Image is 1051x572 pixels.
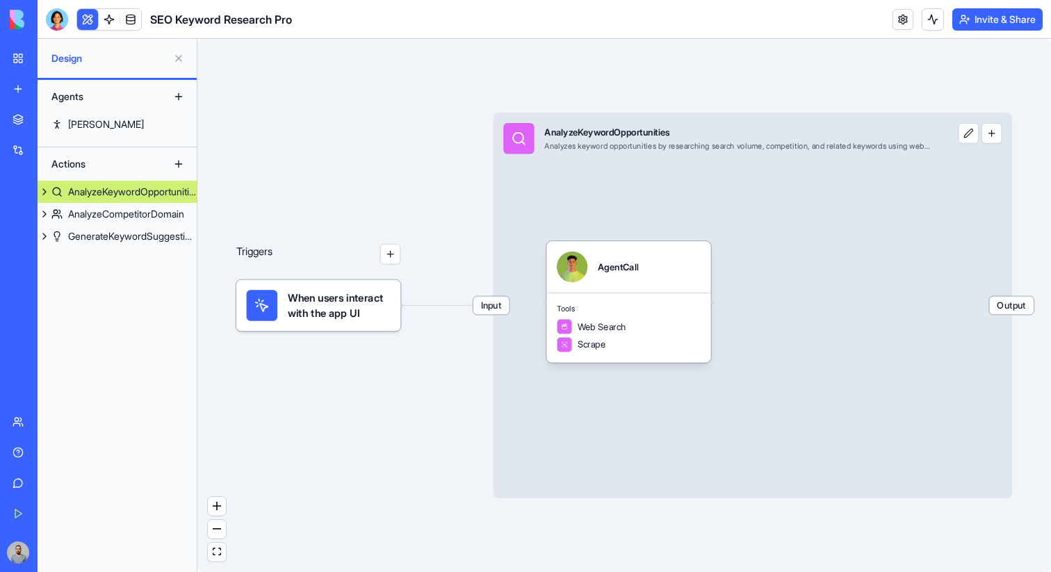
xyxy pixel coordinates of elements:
[68,117,144,131] div: [PERSON_NAME]
[598,261,638,273] div: AgentCall
[208,543,226,562] button: fit view
[208,520,226,539] button: zoom out
[288,290,391,320] span: When users interact with the app UI
[493,113,1012,498] div: InputAnalyzeKeywordOpportunitiesAnalyzes keyword opportunities by researching search volume, comp...
[544,141,929,152] div: Analyzes keyword opportunities by researching search volume, competition, and related keywords us...
[546,241,711,363] div: AgentCallToolsWeb SearchScrape
[236,280,401,332] div: When users interact with the app UI
[44,85,156,108] div: Agents
[38,113,197,136] a: [PERSON_NAME]
[51,51,168,65] span: Design
[7,541,29,564] img: image_123650291_bsq8ao.jpg
[236,203,401,332] div: Triggers
[989,297,1034,315] span: Output
[952,8,1043,31] button: Invite & Share
[38,203,197,225] a: AnalyzeCompetitorDomain
[236,244,273,265] p: Triggers
[44,153,156,175] div: Actions
[10,10,96,29] img: logo
[38,181,197,203] a: AnalyzeKeywordOpportunities
[578,338,606,351] span: Scrape
[150,11,292,28] span: SEO Keyword Research Pro
[68,207,184,221] div: AnalyzeCompetitorDomain
[544,126,929,138] div: AnalyzeKeywordOpportunities
[68,229,197,243] div: GenerateKeywordSuggestions
[208,497,226,516] button: zoom in
[473,297,510,315] span: Input
[68,185,197,199] div: AnalyzeKeywordOpportunities
[578,320,626,333] span: Web Search
[557,304,701,314] span: Tools
[38,225,197,247] a: GenerateKeywordSuggestions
